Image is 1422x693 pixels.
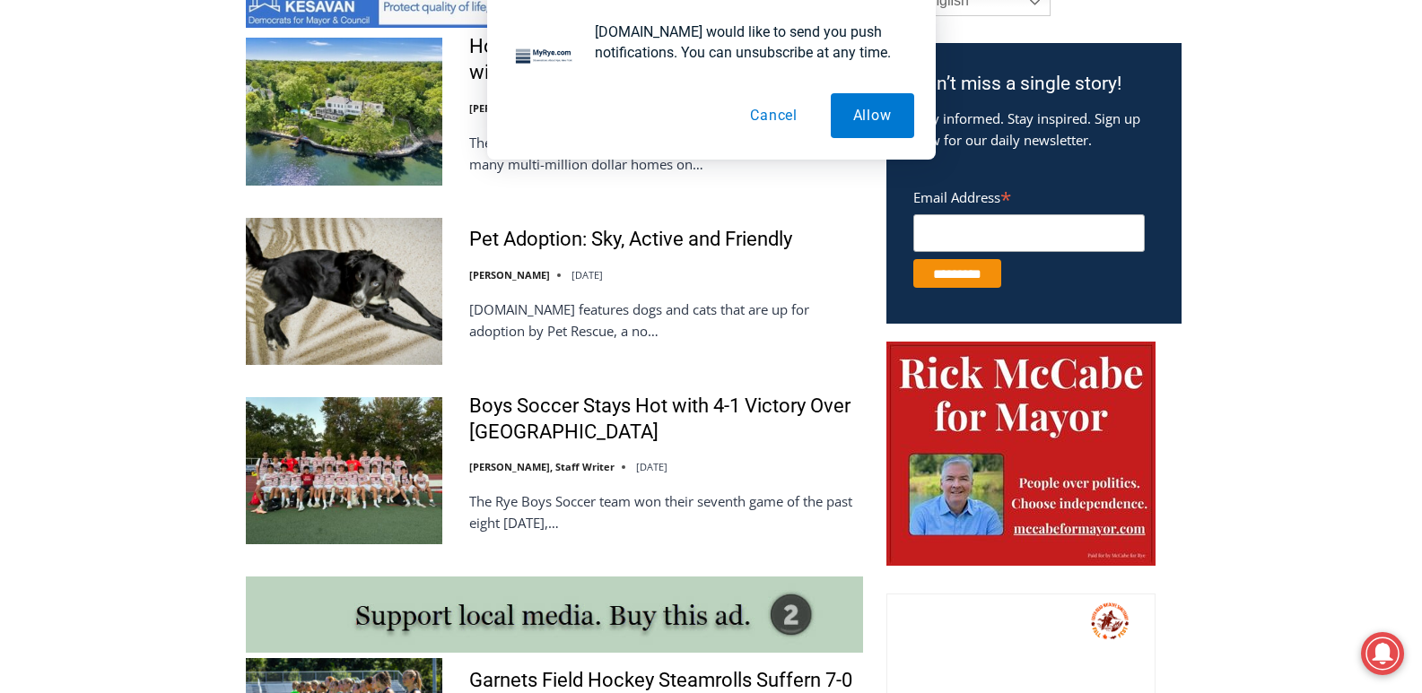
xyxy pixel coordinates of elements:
img: Boys Soccer Stays Hot with 4-1 Victory Over Eastchester [246,397,442,544]
div: 6 [210,152,218,169]
a: Intern @ [DOMAIN_NAME] [432,174,869,223]
div: [DOMAIN_NAME] would like to send you push notifications. You can unsubscribe at any time. [580,22,914,63]
a: [PERSON_NAME], Staff Writer [469,460,615,473]
img: notification icon [509,22,580,93]
span: Intern @ [DOMAIN_NAME] [469,178,832,219]
div: 1 [188,152,196,169]
div: / [201,152,205,169]
button: Cancel [728,93,820,138]
label: Email Address [913,179,1145,212]
time: [DATE] [571,268,603,282]
p: The Rye Boys Soccer team won their seventh game of the past eight [DATE],… [469,490,863,533]
h4: [PERSON_NAME] Read Sanctuary Fall Fest: [DATE] [14,180,239,221]
p: [DOMAIN_NAME] features dogs and cats that are up for adoption by Pet Rescue, a no… [469,299,863,342]
a: [PERSON_NAME] Read Sanctuary Fall Fest: [DATE] [1,178,268,223]
a: Boys Soccer Stays Hot with 4-1 Victory Over [GEOGRAPHIC_DATA] [469,394,863,445]
a: Pet Adoption: Sky, Active and Friendly [469,227,792,253]
a: [PERSON_NAME] [469,268,550,282]
time: [DATE] [636,460,667,473]
img: McCabe for Mayor [886,342,1156,566]
img: Pet Adoption: Sky, Active and Friendly [246,218,442,365]
button: Allow [831,93,914,138]
img: support local media, buy this ad [246,576,863,653]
